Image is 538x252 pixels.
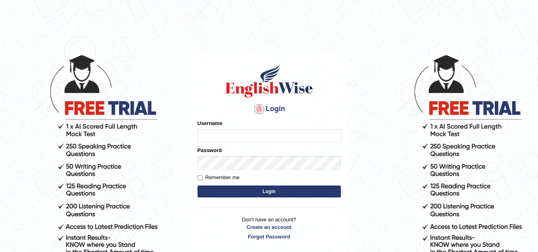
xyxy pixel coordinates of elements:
[198,223,341,231] a: Create an account
[198,233,341,240] a: Forgot Password
[224,63,315,99] img: Logo of English Wise sign in for intelligent practice with AI
[198,174,240,182] label: Remember me
[198,175,203,180] input: Remember me
[198,103,341,115] h4: Login
[198,147,222,154] label: Password
[198,216,341,240] p: Don't have an account?
[198,186,341,197] button: Login
[198,119,223,127] label: Username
